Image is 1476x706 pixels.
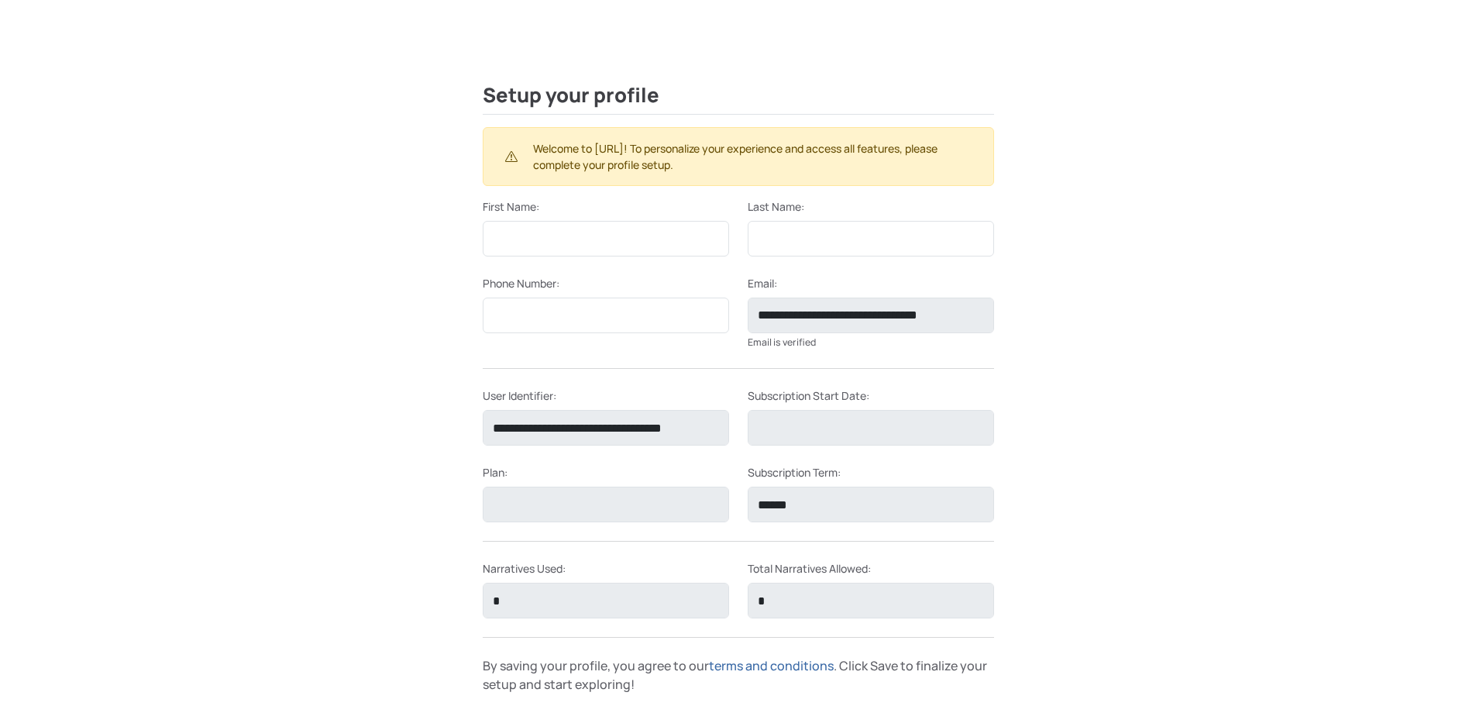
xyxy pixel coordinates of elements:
label: Plan: [483,464,507,480]
label: Phone Number: [483,275,559,291]
small: Email is verified [748,336,816,349]
div: Welcome to [URL]! To personalize your experience and access all features, please complete your pr... [483,127,994,186]
div: By saving your profile, you agree to our . Click Save to finalize your setup and start exploring! [473,656,1003,694]
label: User Identifier: [483,387,556,404]
label: Last Name: [748,198,804,215]
h2: Setup your profile [483,84,994,115]
label: First Name: [483,198,539,215]
label: Subscription Term: [748,464,841,480]
label: Narratives Used: [483,560,566,577]
label: Subscription Start Date: [748,387,869,404]
label: Email: [748,275,777,291]
a: terms and conditions [709,657,834,674]
label: Total Narratives Allowed: [748,560,871,577]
